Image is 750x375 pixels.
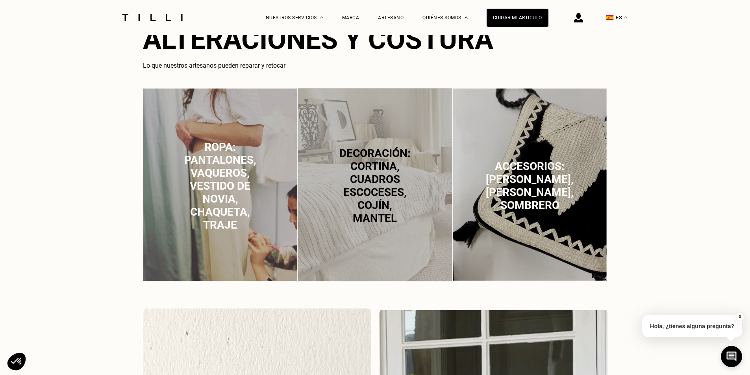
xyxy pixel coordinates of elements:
[119,14,185,21] img: Servicio de sastrería Tilli logo
[486,160,574,212] span: Accesorios: [PERSON_NAME], [PERSON_NAME], sombrero
[342,15,359,20] a: Marca
[487,9,548,27] a: Cuidar mi artículo
[184,140,256,231] span: Ropa: pantalones, vaqueros, vestido de novia, chaqueta, traje
[143,23,607,55] h2: Alteraciones y costura
[606,14,614,21] span: 🇪🇸
[574,13,583,22] img: Icono de inicio de sesión
[320,17,323,18] img: Menú desplegable
[465,17,468,18] img: Menú desplegable sobre
[452,88,607,281] img: Accesorios: bolso, bufanda, sombrero
[378,15,404,20] a: Artesano
[143,62,607,69] h3: Lo que nuestros artesanos pueden reparar y retocar
[624,17,627,18] img: menu déroulant
[143,88,298,281] img: Ropa: pantalones, vaqueros, vestido de novia, chaqueta, traje
[642,315,742,337] p: Hola, ¿tienes alguna pregunta?
[339,147,411,225] span: Decoración: cortina, cuadros escoceses, cojín, mantel
[736,312,744,321] button: X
